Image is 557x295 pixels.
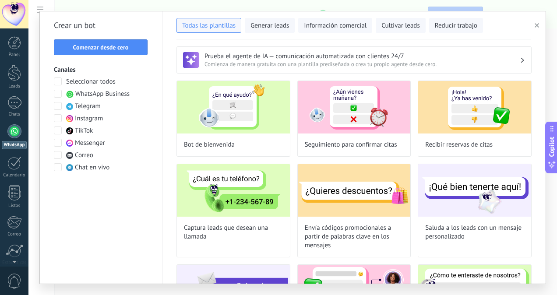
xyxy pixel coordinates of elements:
span: Comenzar desde cero [73,44,129,50]
button: Información comercial [298,18,372,33]
span: Información comercial [304,21,367,30]
span: Cultivar leads [381,21,420,30]
div: Listas [2,203,27,209]
span: Reducir trabajo [435,21,477,30]
img: Seguimiento para confirmar citas [298,81,411,133]
h3: Prueba el agente de IA — comunicación automatizada con clientes 24/7 [204,52,520,60]
span: Envía códigos promocionales a partir de palabras clave en los mensajes [305,224,404,250]
span: Messenger [75,139,105,147]
span: TikTok [75,126,93,135]
span: Telegram [75,102,101,111]
div: Panel [2,52,27,58]
span: Saluda a los leads con un mensaje personalizado [425,224,524,241]
span: Chat en vivo [75,163,109,172]
h3: Canales [54,66,148,74]
span: Copilot [547,137,556,157]
img: Bot de bienvenida [177,81,290,133]
span: Todas las plantillas [182,21,236,30]
span: Seleccionar todos [66,77,116,86]
button: Reducir trabajo [429,18,483,33]
span: Seguimiento para confirmar citas [305,140,397,149]
button: Generar leads [245,18,295,33]
div: Calendario [2,172,27,178]
img: Captura leads que desean una llamada [177,164,290,217]
span: Comienza de manera gratuita con una plantilla prediseñada o crea tu propio agente desde cero. [204,60,520,68]
img: Envía códigos promocionales a partir de palabras clave en los mensajes [298,164,411,217]
span: Captura leads que desean una llamada [184,224,283,241]
div: Leads [2,84,27,89]
h2: Crear un bot [54,18,148,32]
img: Saluda a los leads con un mensaje personalizado [418,164,531,217]
div: Correo [2,232,27,237]
span: Correo [75,151,93,160]
span: Instagram [75,114,103,123]
div: WhatsApp [2,141,27,149]
button: Cultivar leads [376,18,425,33]
img: Recibir reservas de citas [418,81,531,133]
span: Bot de bienvenida [184,140,235,149]
div: Chats [2,112,27,117]
span: Generar leads [250,21,289,30]
span: WhatsApp Business [75,90,130,98]
button: Todas las plantillas [176,18,241,33]
span: Recibir reservas de citas [425,140,493,149]
button: Comenzar desde cero [54,39,148,55]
